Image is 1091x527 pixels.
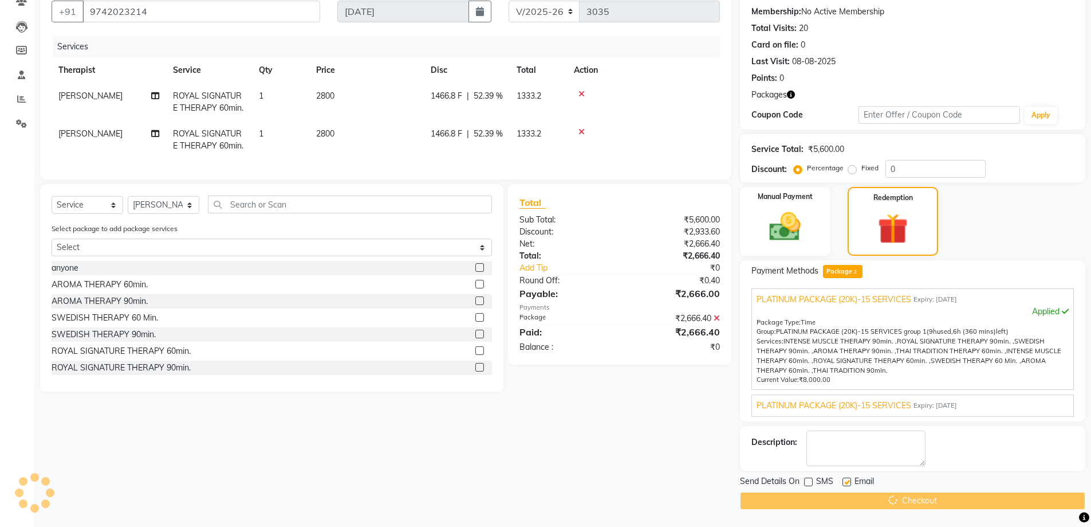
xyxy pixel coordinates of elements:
[751,6,1074,18] div: No Active Membership
[208,196,492,213] input: Search or Scan
[913,401,957,411] span: Expiry: [DATE]
[751,163,787,175] div: Discount:
[511,325,620,339] div: Paid:
[751,89,787,101] span: Packages
[519,197,546,209] span: Total
[801,318,816,326] span: Time
[896,347,1006,355] span: THAI TRADITION THERAPY 60min. ,
[823,265,862,278] span: Package
[316,91,334,101] span: 2800
[252,57,309,83] th: Qty
[757,400,911,412] span: PLATINUM PACKAGE (20K)-15 SERVICES
[511,250,620,262] div: Total:
[897,337,1014,345] span: ROYAL SIGNATURE THERAPY 90min. ,
[776,327,927,335] span: PLATINUM PACKAGE (20K)-15 SERVICES group 1
[751,265,818,277] span: Payment Methods
[913,295,957,305] span: Expiry: [DATE]
[757,318,801,326] span: Package Type:
[807,163,844,173] label: Percentage
[620,313,728,325] div: ₹2,666.40
[52,57,166,83] th: Therapist
[52,1,84,22] button: +91
[858,106,1020,124] input: Enter Offer / Coupon Code
[799,22,808,34] div: 20
[474,128,503,140] span: 52.39 %
[776,327,1009,335] span: used, left)
[757,306,1069,318] div: Applied
[52,279,148,291] div: AROMA THERAPY 60min.
[792,56,836,68] div: 08-08-2025
[511,275,620,287] div: Round Off:
[511,262,637,274] a: Add Tip
[58,91,123,101] span: [PERSON_NAME]
[52,312,158,324] div: SWEDISH THERAPY 60 Min.
[783,337,897,345] span: INTENSE MUSCLE THERAPY 90min. ,
[52,345,191,357] div: ROYAL SIGNATURE THERAPY 60min.
[861,163,879,173] label: Fixed
[873,193,913,203] label: Redemption
[567,57,720,83] th: Action
[511,238,620,250] div: Net:
[511,287,620,300] div: Payable:
[751,72,777,84] div: Points:
[813,357,931,365] span: ROYAL SIGNATURE THERAPY 60min. ,
[808,143,844,155] div: ₹5,600.00
[52,224,178,234] label: Select package to add package services
[620,325,728,339] div: ₹2,666.40
[517,128,541,139] span: 1333.2
[758,192,813,202] label: Manual Payment
[259,128,263,139] span: 1
[779,72,784,84] div: 0
[52,362,191,374] div: ROYAL SIGNATURE THERAPY 90min.
[799,376,830,384] span: ₹8,000.00
[757,337,1045,355] span: SWEDISH THERAPY 90min. ,
[757,294,911,306] span: PLATINUM PACKAGE (20K)-15 SERVICES
[751,436,797,448] div: Description:
[757,357,1046,374] span: AROMA THERAPY 60min. ,
[852,269,858,276] span: 2
[519,303,719,313] div: Payments
[474,90,503,102] span: 52.39 %
[467,128,469,140] span: |
[953,327,996,335] span: 6h (360 mins)
[173,128,243,151] span: ROYAL SIGNATURE THERAPY 60min.
[173,91,243,113] span: ROYAL SIGNATURE THERAPY 60min.
[511,313,620,325] div: Package
[620,287,728,300] div: ₹2,666.00
[740,475,799,490] span: Send Details On
[166,57,252,83] th: Service
[620,238,728,250] div: ₹2,666.40
[511,214,620,226] div: Sub Total:
[931,357,1021,365] span: SWEDISH THERAPY 60 Min. ,
[751,22,797,34] div: Total Visits:
[316,128,334,139] span: 2800
[58,128,123,139] span: [PERSON_NAME]
[757,347,1061,365] span: INTENSE MUSCLE THERAPY 60min. ,
[751,56,790,68] div: Last Visit:
[620,214,728,226] div: ₹5,600.00
[620,275,728,287] div: ₹0.40
[259,91,263,101] span: 1
[759,209,810,245] img: _cash.svg
[52,262,78,274] div: anyone
[868,210,917,248] img: _gift.svg
[638,262,728,274] div: ₹0
[1025,107,1057,124] button: Apply
[813,366,888,374] span: THAI TRADITION 90min.
[813,347,896,355] span: AROMA THERAPY 90min. ,
[801,39,805,51] div: 0
[816,475,833,490] span: SMS
[309,57,424,83] th: Price
[511,226,620,238] div: Discount:
[53,36,728,57] div: Services
[52,329,156,341] div: SWEDISH THERAPY 90min.
[620,341,728,353] div: ₹0
[854,475,874,490] span: Email
[757,337,783,345] span: Services:
[424,57,510,83] th: Disc
[82,1,320,22] input: Search by Name/Mobile/Email/Code
[52,295,148,307] div: AROMA THERAPY 90min.
[757,376,799,384] span: Current Value:
[927,327,937,335] span: (9h
[751,109,859,121] div: Coupon Code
